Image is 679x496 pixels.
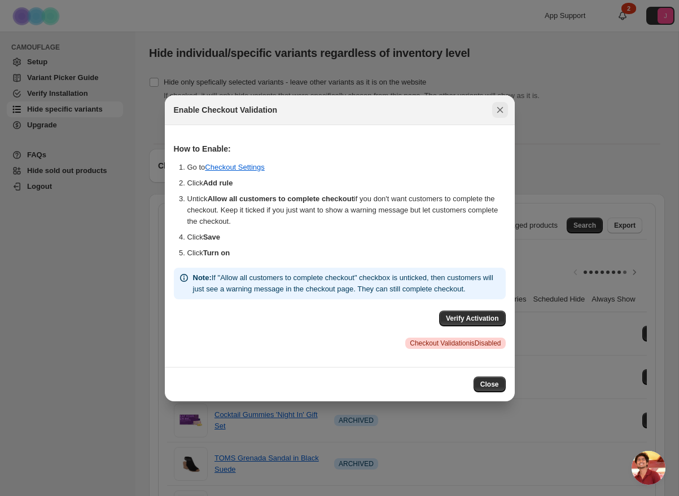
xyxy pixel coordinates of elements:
li: Click [187,247,506,259]
button: Verify Activation [439,311,506,326]
h3: How to Enable: [174,143,506,154]
span: Checkout Validation is Disabled [410,339,501,348]
span: Close [480,380,499,389]
li: Go to [187,162,506,173]
b: Turn on [203,249,230,257]
li: Click [187,178,506,189]
h2: Enable Checkout Validation [174,104,278,116]
a: Checkout Settings [205,163,265,171]
b: Allow all customers to complete checkout [208,194,354,203]
strong: Note: [193,273,212,282]
li: Click [187,232,506,243]
b: Save [203,233,220,241]
button: Close [474,377,506,392]
button: Close [492,102,508,118]
p: If "Allow all customers to complete checkout" checkbox is unticked, then customers will just see ... [193,272,501,295]
b: Add rule [203,179,233,187]
li: Untick if you don't want customers to complete the checkout. Keep it ticked if you just want to s... [187,193,506,227]
span: Verify Activation [446,314,499,323]
div: Open chat [632,451,665,485]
